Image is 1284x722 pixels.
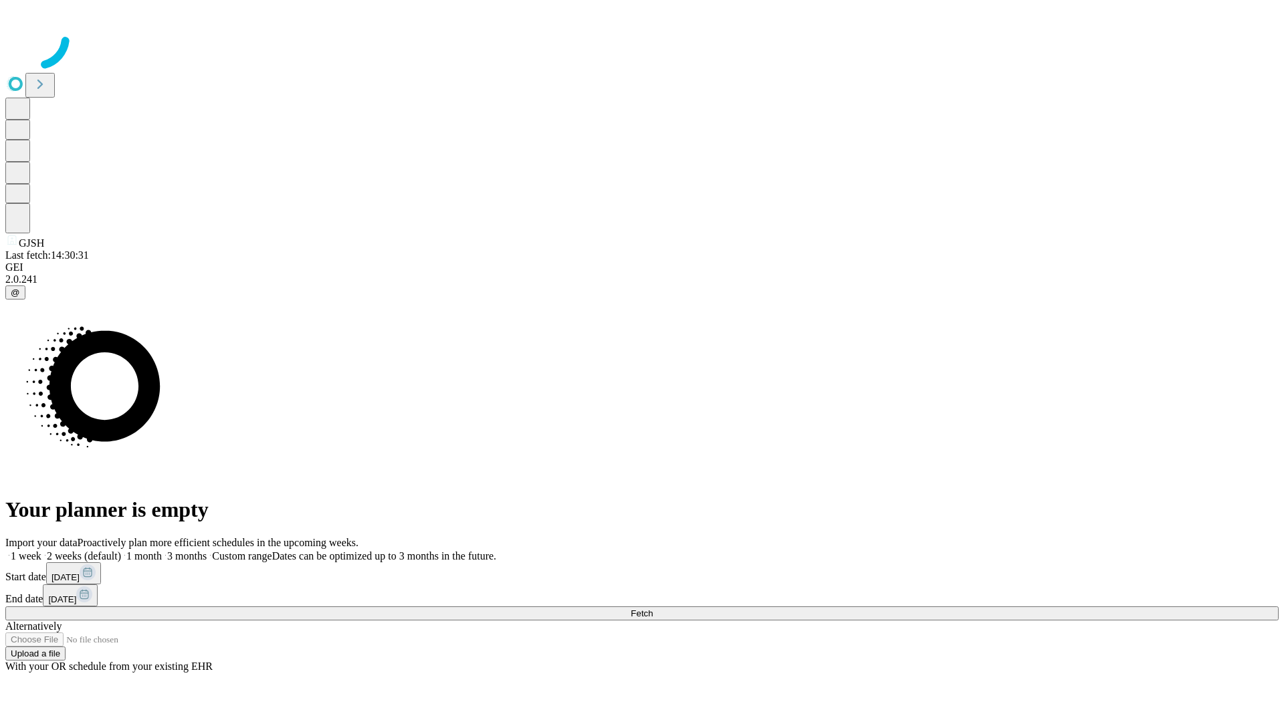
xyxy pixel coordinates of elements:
[11,550,41,562] span: 1 week
[11,287,20,297] span: @
[126,550,162,562] span: 1 month
[5,249,89,261] span: Last fetch: 14:30:31
[5,285,25,299] button: @
[5,620,62,632] span: Alternatively
[272,550,496,562] span: Dates can be optimized up to 3 months in the future.
[5,497,1279,522] h1: Your planner is empty
[5,646,66,660] button: Upload a file
[167,550,207,562] span: 3 months
[5,273,1279,285] div: 2.0.241
[5,537,78,548] span: Import your data
[5,660,213,672] span: With your OR schedule from your existing EHR
[51,572,80,582] span: [DATE]
[47,550,121,562] span: 2 weeks (default)
[212,550,272,562] span: Custom range
[43,584,98,606] button: [DATE]
[78,537,358,548] span: Proactively plan more efficient schedules in the upcoming weeks.
[5,584,1279,606] div: End date
[631,608,653,618] span: Fetch
[5,261,1279,273] div: GEI
[48,594,76,604] span: [DATE]
[5,606,1279,620] button: Fetch
[46,562,101,584] button: [DATE]
[5,562,1279,584] div: Start date
[19,237,44,249] span: GJSH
